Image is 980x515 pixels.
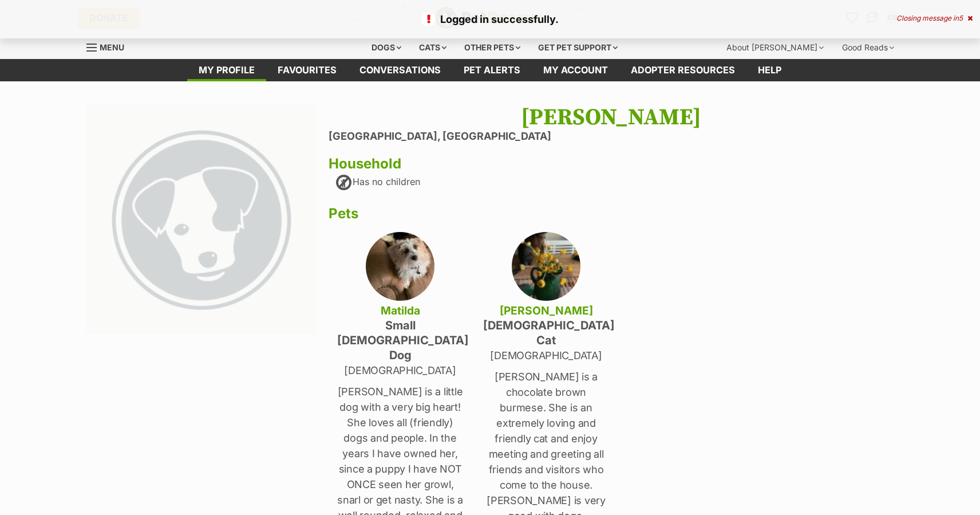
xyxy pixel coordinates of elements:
div: Other pets [456,36,528,59]
h4: [PERSON_NAME] [483,303,609,318]
div: About [PERSON_NAME] [718,36,832,59]
img: jyki6fvom1t0faf3syyg.jpg [366,232,434,301]
h4: Matilda [337,303,463,318]
a: My profile [187,59,266,81]
h4: small [DEMOGRAPHIC_DATA] Dog [337,318,463,363]
h4: [DEMOGRAPHIC_DATA] Cat [483,318,609,348]
img: large_default-f37c3b2ddc539b7721ffdbd4c88987add89f2ef0fd77a71d0d44a6cf3104916e.png [86,104,317,335]
a: Help [746,59,793,81]
a: Menu [86,36,132,57]
a: Favourites [266,59,348,81]
div: Get pet support [530,36,626,59]
p: [DEMOGRAPHIC_DATA] [337,363,463,378]
h1: [PERSON_NAME] [329,104,894,131]
div: Has no children [334,174,420,192]
div: Cats [411,36,455,59]
div: Dogs [363,36,409,59]
a: Pet alerts [452,59,532,81]
div: Good Reads [834,36,902,59]
a: My account [532,59,619,81]
p: [DEMOGRAPHIC_DATA] [483,348,609,363]
a: conversations [348,59,452,81]
span: Menu [100,42,124,52]
img: rzvlye0iqdw0ayv7qqvx.jpg [512,232,580,301]
a: Adopter resources [619,59,746,81]
li: [GEOGRAPHIC_DATA], [GEOGRAPHIC_DATA] [329,131,894,143]
h3: Household [329,156,894,172]
h3: Pets [329,206,894,222]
